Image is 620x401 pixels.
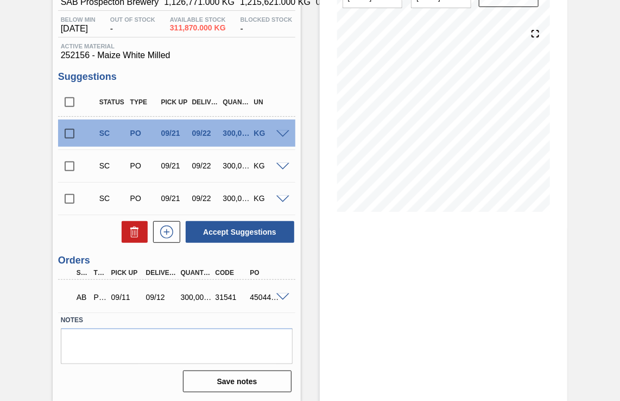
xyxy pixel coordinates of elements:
button: Save notes [183,371,292,392]
div: 300,000.000 [220,129,252,137]
div: Quantity [178,269,215,277]
div: 09/12/2025 [143,293,180,302]
div: Pick up [159,98,191,106]
div: Step [74,269,90,277]
div: 300,000.000 [220,161,252,170]
div: Purchase order [128,129,160,137]
div: 300,000.000 [220,194,252,203]
div: Purchase order [91,293,107,302]
div: New suggestion [148,221,180,243]
div: Suggestion Created [97,129,129,137]
span: [DATE] [61,24,96,34]
div: 4504416293 [247,293,284,302]
div: 31541 [213,293,250,302]
div: Code [213,269,250,277]
span: Blocked Stock [241,16,293,23]
span: Out Of Stock [110,16,155,23]
span: 311,870.000 KG [170,24,226,32]
div: KG [251,194,283,203]
div: 09/11/2025 [109,293,145,302]
h3: Orders [58,255,295,266]
div: UN [251,98,283,106]
div: Pick up [109,269,145,277]
div: 09/21/2025 [159,194,191,203]
div: Suggestion Created [97,161,129,170]
div: 300,000.000 [178,293,215,302]
div: Purchase order [128,194,160,203]
span: Available Stock [170,16,226,23]
div: KG [251,161,283,170]
p: AB [77,293,87,302]
div: 09/22/2025 [189,161,222,170]
div: Delivery [143,269,180,277]
div: KG [251,129,283,137]
div: Awaiting Billing [74,285,90,309]
div: Accept Suggestions [180,220,295,244]
div: Delete Suggestions [116,221,148,243]
div: 09/22/2025 [189,194,222,203]
div: Quantity [220,98,252,106]
div: 09/21/2025 [159,161,191,170]
label: Notes [61,312,293,328]
div: Suggestion Created [97,194,129,203]
div: 09/22/2025 [189,129,222,137]
div: PO [247,269,284,277]
div: Purchase order [128,161,160,170]
div: - [238,16,295,34]
div: Type [128,98,160,106]
span: 252156 - Maize White Milled [61,51,293,60]
div: Type [91,269,107,277]
div: - [107,16,158,34]
div: 09/21/2025 [159,129,191,137]
span: Active Material [61,43,293,49]
div: Status [97,98,129,106]
button: Accept Suggestions [186,221,294,243]
div: Delivery [189,98,222,106]
h3: Suggestions [58,71,295,83]
span: Below Min [61,16,96,23]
